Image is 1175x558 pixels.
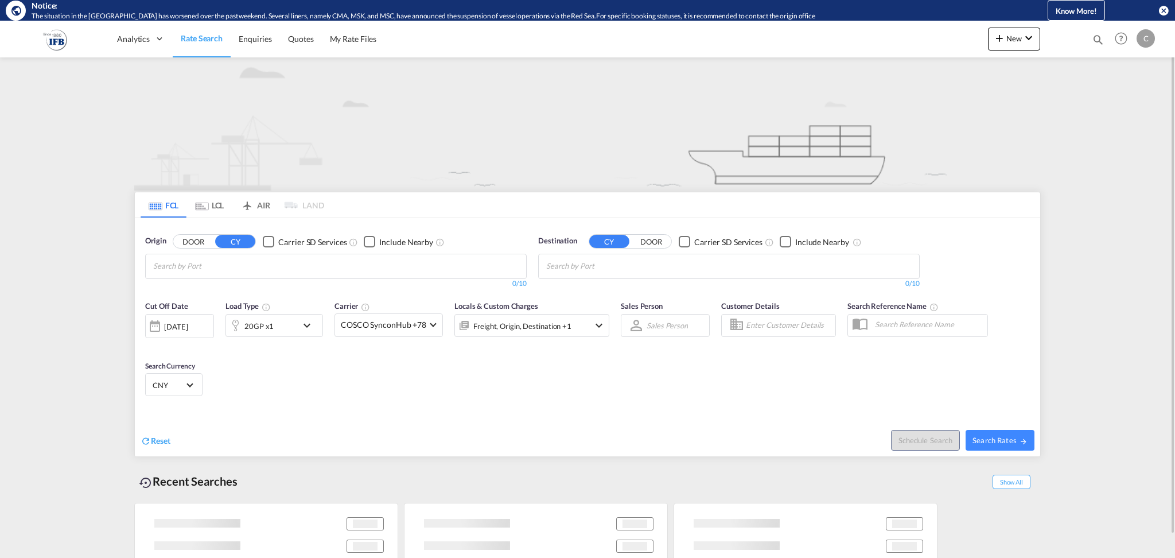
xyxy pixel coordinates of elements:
[592,319,606,332] md-icon: icon-chevron-down
[379,237,433,248] div: Include Nearby
[631,235,671,249] button: DOOR
[1020,437,1028,445] md-icon: icon-arrow-right
[972,436,1028,445] span: Search Rates
[145,336,154,352] md-datepicker: Select
[244,318,274,334] div: 20GP x1
[746,317,832,334] input: Enter Customer Details
[263,235,347,247] md-checkbox: Checkbox No Ink
[322,20,385,57] a: My Rate Files
[145,362,195,370] span: Search Currency
[929,303,939,312] md-icon: Your search will be saved by the below given name
[153,380,185,390] span: CNY
[151,254,267,276] md-chips-wrap: Chips container with autocompletion. Enter the text area, type text to search, and then use the u...
[473,318,571,334] div: Freight Origin Destination Factory Stuffing
[544,254,660,276] md-chips-wrap: Chips container with autocompletion. Enter the text area, type text to search, and then use the u...
[721,301,779,311] span: Customer Details
[151,377,196,393] md-select: Select Currency: ¥ CNYChina Yuan Renminbi
[141,192,324,218] md-pagination-wrapper: Use the left and right arrow keys to navigate between tabs
[679,235,762,247] md-checkbox: Checkbox No Ink
[364,235,433,247] md-checkbox: Checkbox No Ink
[225,301,271,311] span: Load Type
[341,319,426,331] span: COSCO SynconHub +78
[232,192,278,218] md-tab-item: AIR
[17,26,95,52] img: c8e2f150251911ee8d1b973dd8a477fe.png
[215,235,255,248] button: CY
[231,20,280,57] a: Enquiries
[538,279,920,289] div: 0/10
[173,20,231,57] a: Rate Search
[141,436,151,446] md-icon: icon-refresh
[32,11,995,21] div: The situation in the Red Sea has worsened over the past weekend. Several liners, namely CMA, MSK,...
[349,238,358,247] md-icon: Unchecked: Search for CY (Container Yard) services for all selected carriers.Checked : Search for...
[993,475,1030,489] span: Show All
[141,435,170,448] div: icon-refreshReset
[135,218,1040,456] div: OriginDOOR CY Checkbox No InkUnchecked: Search for CY (Container Yard) services for all selected ...
[141,192,186,218] md-tab-item: FCL
[546,257,655,276] input: Chips input.
[988,28,1040,51] button: icon-plus 400-fgNewicon-chevron-down
[109,20,173,57] div: Analytics
[334,301,370,311] span: Carrier
[435,238,445,247] md-icon: Unchecked: Ignores neighbouring ports when fetching rates.Checked : Includes neighbouring ports w...
[780,235,849,247] md-checkbox: Checkbox No Ink
[694,237,762,248] div: Carrier SD Services
[847,301,939,311] span: Search Reference Name
[240,199,254,207] md-icon: icon-airplane
[117,33,150,45] span: Analytics
[145,301,188,311] span: Cut Off Date
[869,316,987,333] input: Search Reference Name
[10,5,22,16] md-icon: icon-earth
[993,34,1036,43] span: New
[454,301,538,311] span: Locals & Custom Charges
[280,20,321,57] a: Quotes
[145,279,527,289] div: 0/10
[186,192,232,218] md-tab-item: LCL
[795,237,849,248] div: Include Nearby
[538,235,577,247] span: Destination
[300,319,320,332] md-icon: icon-chevron-down
[1092,33,1104,51] div: icon-magnify
[134,57,1041,191] img: new-FCL.png
[1092,33,1104,46] md-icon: icon-magnify
[589,235,629,248] button: CY
[288,34,313,44] span: Quotes
[993,31,1006,45] md-icon: icon-plus 400-fg
[145,314,214,338] div: [DATE]
[891,430,960,451] button: Note: By default Schedule search will only considerorigin ports, destination ports and cut off da...
[1137,29,1155,48] div: C
[454,314,609,337] div: Freight Origin Destination Factory Stuffingicon-chevron-down
[853,238,862,247] md-icon: Unchecked: Ignores neighbouring ports when fetching rates.Checked : Includes neighbouring ports w...
[1056,6,1097,15] span: Know More!
[239,34,272,44] span: Enquiries
[153,257,262,276] input: Chips input.
[278,237,347,248] div: Carrier SD Services
[139,476,153,490] md-icon: icon-backup-restore
[1111,29,1137,49] div: Help
[1158,5,1169,16] button: icon-close-circle
[330,34,377,44] span: My Rate Files
[181,33,223,43] span: Rate Search
[173,235,213,249] button: DOOR
[1022,31,1036,45] md-icon: icon-chevron-down
[134,468,242,494] div: Recent Searches
[145,235,166,247] span: Origin
[164,321,188,332] div: [DATE]
[621,301,663,311] span: Sales Person
[151,436,170,445] span: Reset
[1111,29,1131,48] span: Help
[225,314,323,337] div: 20GP x1icon-chevron-down
[645,317,689,334] md-select: Sales Person
[765,238,774,247] md-icon: Unchecked: Search for CY (Container Yard) services for all selected carriers.Checked : Search for...
[966,430,1034,451] button: Search Ratesicon-arrow-right
[361,303,370,312] md-icon: The selected Trucker/Carrierwill be displayed in the rate results If the rates are from another f...
[262,303,271,312] md-icon: icon-information-outline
